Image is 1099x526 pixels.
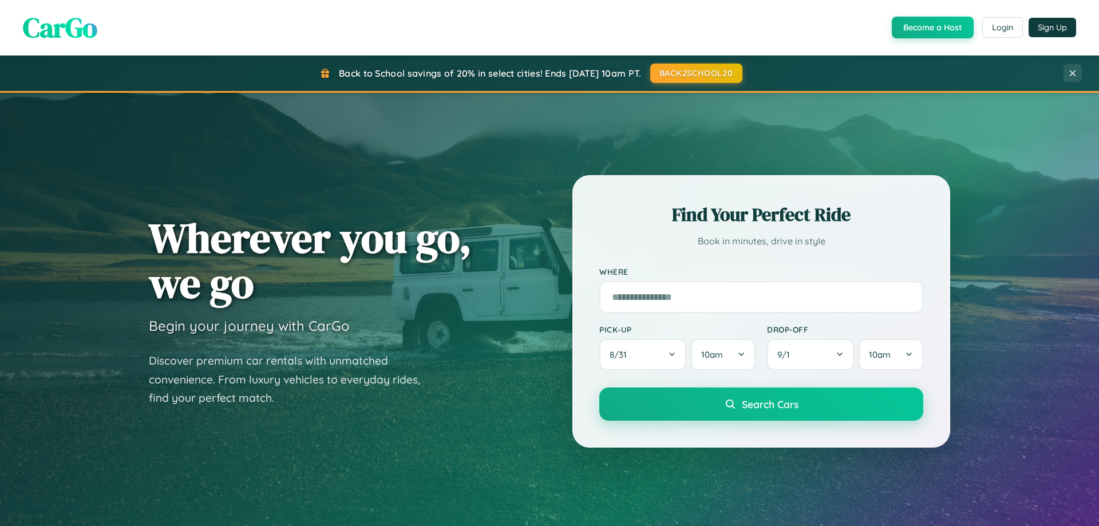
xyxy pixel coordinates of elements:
button: BACK2SCHOOL20 [650,64,742,83]
h1: Wherever you go, we go [149,215,472,306]
span: 9 / 1 [777,349,796,360]
button: Sign Up [1029,18,1076,37]
span: 8 / 31 [610,349,632,360]
span: 10am [701,349,723,360]
button: Login [982,17,1023,38]
h3: Begin your journey with CarGo [149,317,350,334]
label: Pick-up [599,325,756,334]
h2: Find Your Perfect Ride [599,202,923,227]
button: 8/31 [599,339,686,370]
span: Back to School savings of 20% in select cities! Ends [DATE] 10am PT. [339,68,641,79]
label: Where [599,267,923,276]
p: Book in minutes, drive in style [599,233,923,250]
span: CarGo [23,9,97,46]
button: Search Cars [599,387,923,421]
button: 9/1 [767,339,854,370]
span: 10am [869,349,891,360]
p: Discover premium car rentals with unmatched convenience. From luxury vehicles to everyday rides, ... [149,351,435,408]
span: Search Cars [742,398,798,410]
button: Become a Host [892,17,974,38]
label: Drop-off [767,325,923,334]
button: 10am [691,339,756,370]
button: 10am [859,339,923,370]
